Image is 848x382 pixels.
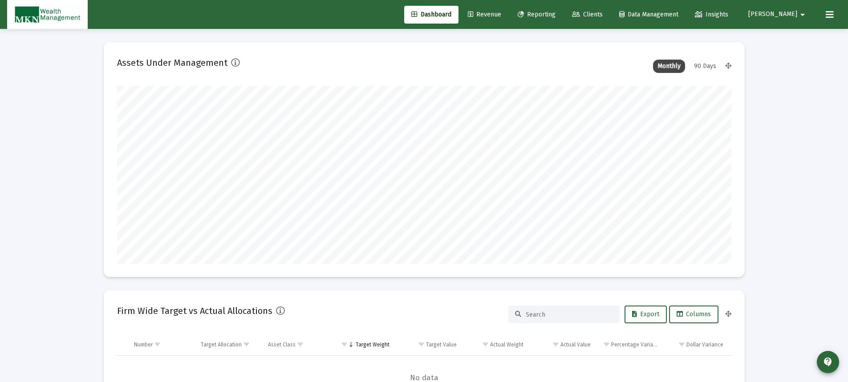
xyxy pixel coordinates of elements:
[552,341,559,348] span: Show filter options for column 'Actual Value'
[356,341,390,348] div: Target Weight
[797,6,808,24] mat-icon: arrow_drop_down
[686,341,723,348] div: Dollar Variance
[565,6,610,24] a: Clients
[490,341,523,348] div: Actual Weight
[14,6,81,24] img: Dashboard
[268,341,296,348] div: Asset Class
[572,11,603,18] span: Clients
[560,341,591,348] div: Actual Value
[404,6,458,24] a: Dashboard
[632,310,659,318] span: Export
[738,5,819,23] button: [PERSON_NAME]
[418,341,425,348] span: Show filter options for column 'Target Value'
[329,334,396,355] td: Column Target Weight
[653,60,685,73] div: Monthly
[664,334,731,355] td: Column Dollar Variance
[341,341,348,348] span: Show filter options for column 'Target Weight'
[748,11,797,18] span: [PERSON_NAME]
[518,11,556,18] span: Reporting
[411,11,451,18] span: Dashboard
[154,341,161,348] span: Show filter options for column 'Number'
[134,341,153,348] div: Number
[128,334,195,355] td: Column Number
[526,311,613,318] input: Search
[619,11,678,18] span: Data Management
[201,341,242,348] div: Target Allocation
[695,11,728,18] span: Insights
[688,6,735,24] a: Insights
[669,306,718,323] button: Columns
[461,6,508,24] a: Revenue
[468,11,501,18] span: Revenue
[530,334,597,355] td: Column Actual Value
[117,56,227,70] h2: Assets Under Management
[612,6,686,24] a: Data Management
[603,341,610,348] span: Show filter options for column 'Percentage Variance'
[262,334,329,355] td: Column Asset Class
[678,341,685,348] span: Show filter options for column 'Dollar Variance'
[823,357,833,367] mat-icon: contact_support
[690,60,721,73] div: 90 Days
[482,341,489,348] span: Show filter options for column 'Actual Weight'
[611,341,658,348] div: Percentage Variance
[297,341,304,348] span: Show filter options for column 'Asset Class'
[625,306,667,323] button: Export
[426,341,457,348] div: Target Value
[396,334,463,355] td: Column Target Value
[243,341,250,348] span: Show filter options for column 'Target Allocation'
[597,334,664,355] td: Column Percentage Variance
[511,6,563,24] a: Reporting
[677,310,711,318] span: Columns
[195,334,262,355] td: Column Target Allocation
[463,334,530,355] td: Column Actual Weight
[117,304,272,318] h2: Firm Wide Target vs Actual Allocations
